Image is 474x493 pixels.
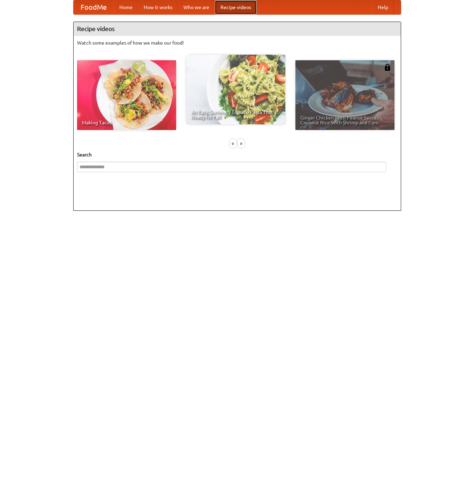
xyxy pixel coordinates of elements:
div: » [238,139,244,148]
a: An Easy, Summery Tomato Pasta That's Ready for Fall [186,55,285,124]
a: Making Tacos [77,60,176,130]
a: Who we are [178,0,215,14]
a: FoodMe [74,0,114,14]
h5: Search [77,151,397,158]
span: An Easy, Summery Tomato Pasta That's Ready for Fall [191,110,280,120]
h4: Recipe videos [74,22,401,36]
a: Home [114,0,138,14]
a: How it works [138,0,178,14]
img: 483408.png [384,64,391,71]
div: « [230,139,236,148]
a: Recipe videos [215,0,257,14]
span: Making Tacos [82,120,171,125]
p: Watch some examples of how we make our food! [77,39,397,46]
a: Help [372,0,394,14]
